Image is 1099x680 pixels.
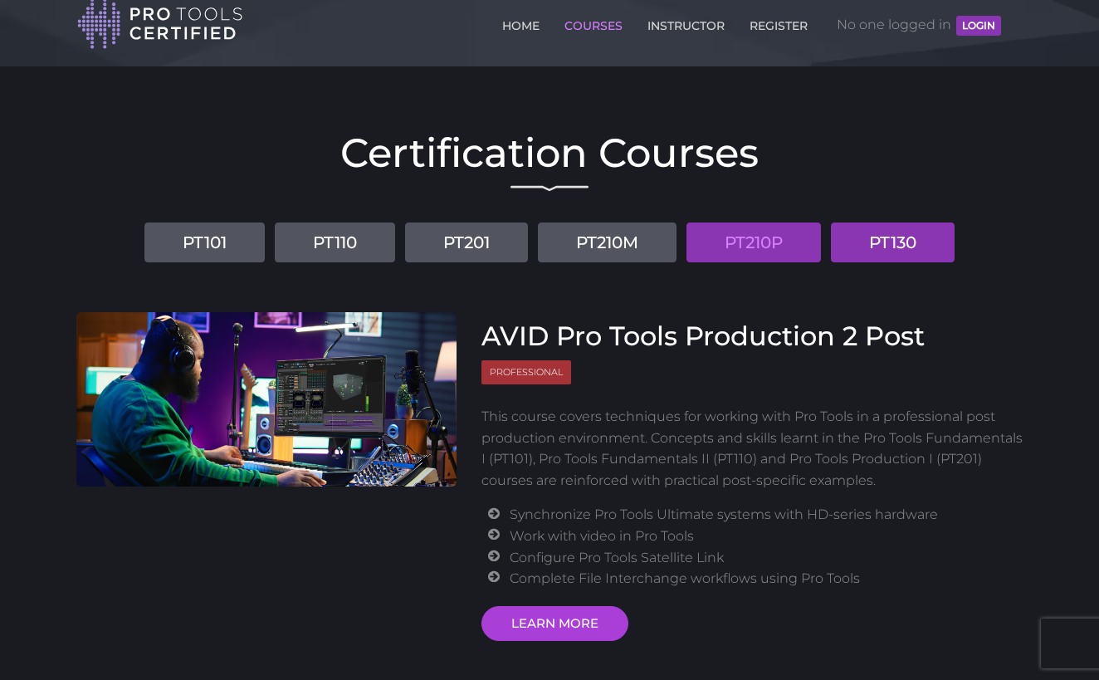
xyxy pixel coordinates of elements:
[405,223,528,262] a: PT201
[831,223,955,262] a: PT130
[144,223,265,262] a: PT101
[510,547,1023,569] li: Configure Pro Tools Satellite Link
[538,223,676,262] a: PT210M
[510,185,589,192] img: decorative line
[76,133,1023,173] h2: Certification Courses
[510,504,1023,526] li: Synchronize Pro Tools Ultimate systems with HD-series hardware
[956,16,1001,36] button: LOGIN
[745,9,812,36] a: REGISTER
[686,223,821,262] a: PT210P
[498,9,544,36] a: HOME
[275,223,395,262] a: PT110
[481,360,571,384] span: Professional
[643,9,729,36] a: INSTRUCTOR
[560,9,627,36] a: COURSES
[481,406,1023,491] p: This course covers techniques for working with Pro Tools in a professional post production enviro...
[76,312,457,487] img: AVID Pro Tools Production 2 Post Course
[481,320,1023,352] h3: AVID Pro Tools Production 2 Post
[481,606,628,641] a: LEARN MORE
[510,526,1023,547] li: Work with video in Pro Tools
[510,568,1023,589] li: Complete File Interchange workflows using Pro Tools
